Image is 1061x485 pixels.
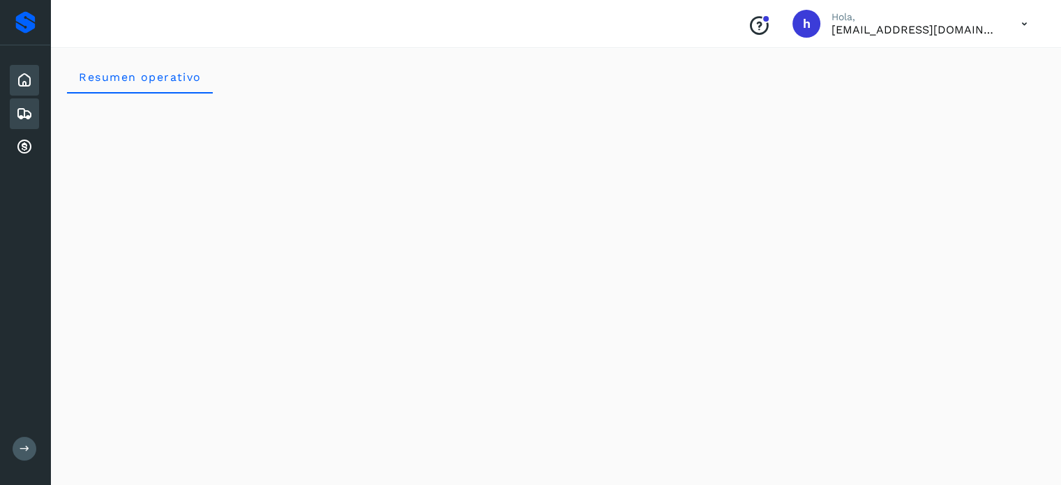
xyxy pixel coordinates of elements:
p: hpichardo@karesan.com.mx [832,23,999,36]
div: Embarques [10,98,39,129]
span: Resumen operativo [78,70,202,84]
p: Hola, [832,11,999,23]
div: Cuentas por cobrar [10,132,39,163]
div: Inicio [10,65,39,96]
